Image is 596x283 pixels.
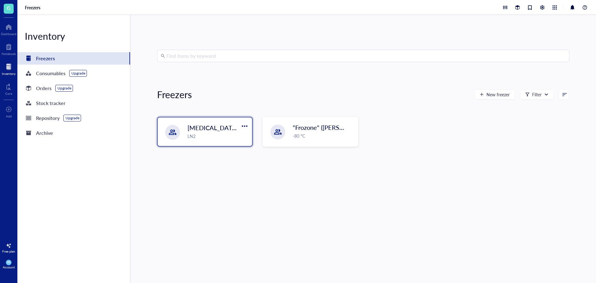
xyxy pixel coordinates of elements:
[17,52,130,65] a: Freezers
[36,99,65,107] div: Stock tracker
[157,88,192,101] div: Freezers
[36,84,52,93] div: Orders
[17,127,130,139] a: Archive
[474,89,515,99] button: New freezer
[5,82,12,95] a: Core
[7,261,10,264] span: PR
[293,132,354,139] div: -80 °C
[532,91,542,98] div: Filter
[3,265,15,269] div: Account
[17,112,130,124] a: RepositoryUpgrade
[71,71,85,76] div: Upgrade
[486,92,510,97] span: New freezer
[17,67,130,80] a: ConsumablesUpgrade
[36,69,65,78] div: Consumables
[36,114,60,122] div: Repository
[17,30,130,42] div: Inventory
[17,97,130,109] a: Stock tracker
[2,52,16,56] div: Notebook
[65,116,79,121] div: Upgrade
[36,54,55,63] div: Freezers
[25,5,42,10] a: Freezers
[2,62,16,75] a: Inventory
[2,72,16,75] div: Inventory
[17,82,130,94] a: OrdersUpgrade
[187,133,248,139] div: LN2
[57,86,71,91] div: Upgrade
[293,123,426,132] span: "Frozone" ([PERSON_NAME]/[PERSON_NAME])
[1,32,16,36] div: Dashboard
[2,42,16,56] a: Notebook
[36,129,53,137] div: Archive
[2,249,15,253] div: Free plan
[1,22,16,36] a: Dashboard
[5,92,12,95] div: Core
[7,4,11,12] span: G
[6,114,12,118] div: Add
[187,123,367,132] span: [MEDICAL_DATA] Storage ([PERSON_NAME]/[PERSON_NAME])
